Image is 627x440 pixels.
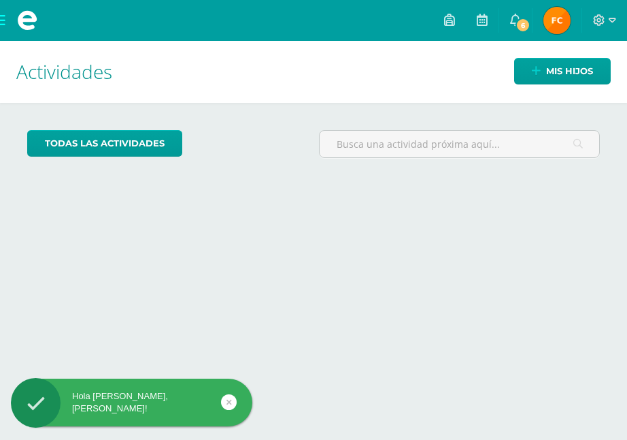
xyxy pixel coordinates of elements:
div: Hola [PERSON_NAME], [PERSON_NAME]! [11,390,252,415]
img: fb91edc737c5b505f8d922f63cd60140.png [543,7,571,34]
input: Busca una actividad próxima aquí... [320,131,599,157]
a: todas las Actividades [27,130,182,157]
span: 6 [515,18,530,33]
span: Mis hijos [546,59,593,84]
h1: Actividades [16,41,611,103]
a: Mis hijos [514,58,611,84]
